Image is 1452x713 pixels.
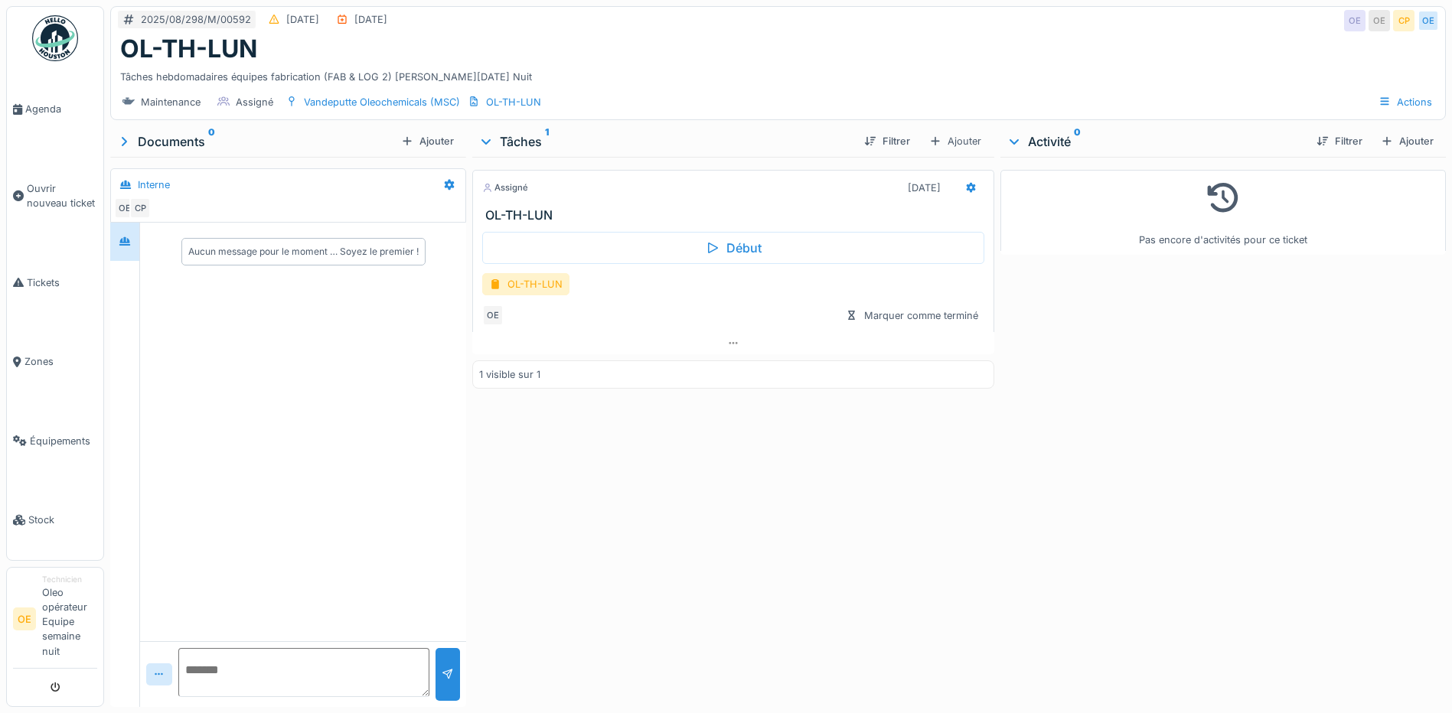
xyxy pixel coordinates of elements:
div: OE [1418,10,1439,31]
div: OE [482,304,504,326]
div: OL-TH-LUN [482,273,569,295]
div: Assigné [236,95,273,109]
div: Maintenance [141,95,201,109]
div: OE [1369,10,1390,31]
div: Ajouter [395,131,460,151]
div: Pas encore d'activités pour ce ticket [1010,177,1436,248]
a: Ouvrir nouveau ticket [7,149,103,243]
span: Ouvrir nouveau ticket [27,181,97,210]
li: Oleo opérateur Equipe semaine nuit [42,574,97,665]
span: Tickets [27,275,97,290]
img: Badge_color-CXgf-gQk.svg [32,15,78,61]
a: Agenda [7,70,103,149]
div: Filtrer [1310,131,1369,151]
div: Ajouter [922,130,988,152]
a: OE TechnicienOleo opérateur Equipe semaine nuit [13,574,97,669]
div: 2025/08/298/M/00592 [141,12,251,27]
span: Stock [28,513,97,527]
div: [DATE] [354,12,387,27]
div: Marquer comme terminé [840,305,984,326]
div: Tâches [478,132,852,151]
div: [DATE] [908,181,941,195]
h3: OL-TH-LUN [485,208,987,223]
div: Assigné [482,181,528,194]
sup: 0 [1074,132,1081,151]
span: Agenda [25,102,97,116]
sup: 0 [208,132,215,151]
div: CP [129,197,151,219]
div: Aucun message pour le moment … Soyez le premier ! [188,245,419,259]
a: Stock [7,480,103,560]
div: CP [1393,10,1414,31]
div: OE [1344,10,1366,31]
div: Technicien [42,574,97,585]
div: Début [482,232,984,264]
div: Activité [1007,132,1304,151]
div: Vandeputte Oleochemicals (MSC) [304,95,460,109]
h1: OL-TH-LUN [120,34,257,63]
a: Zones [7,322,103,402]
div: OE [114,197,135,219]
div: Tâches hebdomadaires équipes fabrication (FAB & LOG 2) [PERSON_NAME][DATE] Nuit [120,63,1436,84]
div: [DATE] [286,12,319,27]
a: Équipements [7,401,103,480]
span: Équipements [30,434,97,448]
a: Tickets [7,243,103,322]
div: Ajouter [1375,131,1440,151]
div: Documents [116,132,395,151]
span: Zones [24,354,97,369]
div: OL-TH-LUN [486,95,541,109]
div: Actions [1372,91,1439,113]
li: OE [13,607,36,630]
div: 1 visible sur 1 [479,367,540,382]
div: Filtrer [858,131,916,151]
sup: 1 [545,132,549,151]
div: Interne [138,177,170,192]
